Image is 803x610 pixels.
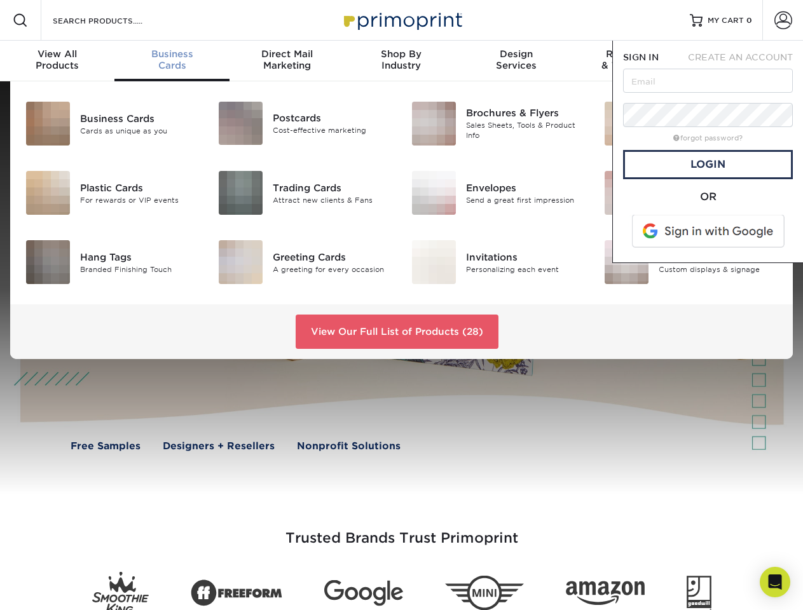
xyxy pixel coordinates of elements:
[673,134,743,142] a: forgot password?
[344,41,458,81] a: Shop ByIndustry
[746,16,752,25] span: 0
[114,48,229,71] div: Cards
[230,41,344,81] a: Direct MailMarketing
[573,41,688,81] a: Resources& Templates
[573,48,688,71] div: & Templates
[30,499,774,562] h3: Trusted Brands Trust Primoprint
[114,48,229,60] span: Business
[296,315,498,349] a: View Our Full List of Products (28)
[344,48,458,71] div: Industry
[760,567,790,597] div: Open Intercom Messenger
[324,580,403,606] img: Google
[573,48,688,60] span: Resources
[230,48,344,71] div: Marketing
[114,41,229,81] a: BusinessCards
[566,581,645,606] img: Amazon
[459,41,573,81] a: DesignServices
[459,48,573,71] div: Services
[623,150,793,179] a: Login
[338,6,465,34] img: Primoprint
[230,48,344,60] span: Direct Mail
[623,52,659,62] span: SIGN IN
[623,189,793,205] div: OR
[708,15,744,26] span: MY CART
[51,13,175,28] input: SEARCH PRODUCTS.....
[687,576,711,610] img: Goodwill
[344,48,458,60] span: Shop By
[688,52,793,62] span: CREATE AN ACCOUNT
[623,69,793,93] input: Email
[459,48,573,60] span: Design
